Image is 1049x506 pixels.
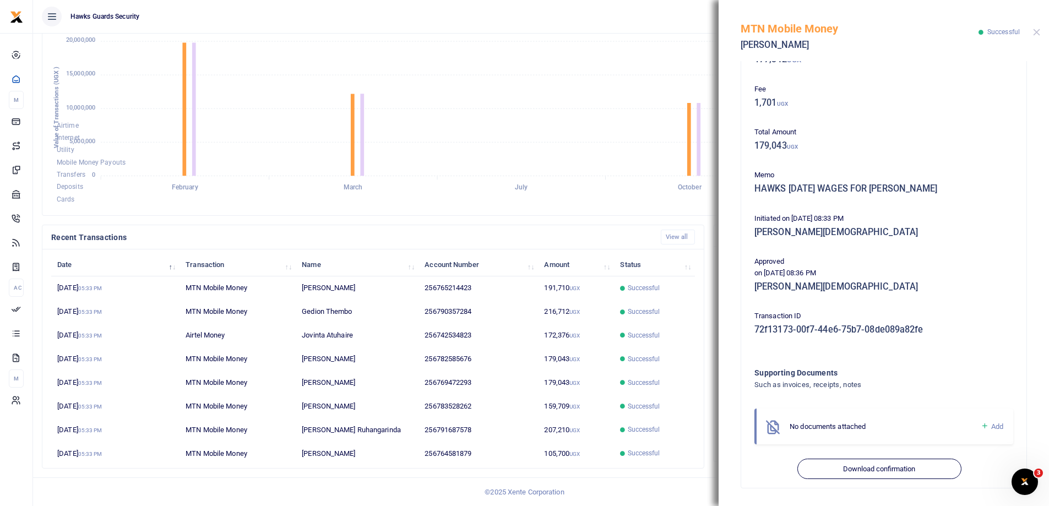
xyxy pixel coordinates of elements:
td: MTN Mobile Money [180,276,296,300]
td: [DATE] [51,395,180,418]
td: 159,709 [538,395,614,418]
td: 172,376 [538,324,614,347]
td: 256790357284 [418,300,538,324]
img: logo-small [10,10,23,24]
p: Initiated on [DATE] 08:33 PM [754,213,1013,225]
td: Gedion Thembo [296,300,418,324]
span: Successful [628,448,660,458]
span: Successful [628,354,660,364]
td: 105,700 [538,442,614,465]
td: 191,710 [538,276,614,300]
tspan: 10,000,000 [66,104,95,111]
td: 256764581879 [418,442,538,465]
td: [PERSON_NAME] [296,276,418,300]
td: MTN Mobile Money [180,395,296,418]
h5: [PERSON_NAME][DEMOGRAPHIC_DATA] [754,281,1013,292]
td: [DATE] [51,276,180,300]
td: 256782585676 [418,347,538,371]
small: UGX [569,285,580,291]
span: Internet [57,134,80,142]
td: 179,043 [538,371,614,395]
span: Airtime [57,122,79,129]
td: [PERSON_NAME] [296,371,418,395]
button: Download confirmation [797,459,961,480]
td: [PERSON_NAME] [296,395,418,418]
li: M [9,369,24,388]
td: [DATE] [51,371,180,395]
span: Successful [628,425,660,434]
tspan: October [678,184,702,192]
a: logo-small logo-large logo-large [10,12,23,20]
td: 256791687578 [418,418,538,442]
span: Deposits [57,183,83,191]
td: MTN Mobile Money [180,418,296,442]
span: No documents attached [790,422,866,431]
small: UGX [787,144,798,150]
td: 256742534823 [418,324,538,347]
span: Successful [628,330,660,340]
small: 05:33 PM [78,427,102,433]
h5: MTN Mobile Money [741,22,979,35]
small: 05:33 PM [78,356,102,362]
td: [PERSON_NAME] [296,442,418,465]
span: Utility [57,146,74,154]
h4: Supporting Documents [754,367,969,379]
td: [DATE] [51,324,180,347]
th: Transaction: activate to sort column ascending [180,253,296,276]
span: Successful [628,307,660,317]
small: UGX [569,380,580,386]
td: 256769472293 [418,371,538,395]
h4: Recent Transactions [51,231,652,243]
tspan: 20,000,000 [66,37,95,44]
small: UGX [569,356,580,362]
text: Value of Transactions (UGX ) [53,67,60,149]
p: Memo [754,170,1013,181]
p: Transaction ID [754,311,1013,322]
small: 05:33 PM [78,333,102,339]
td: [DATE] [51,300,180,324]
td: [DATE] [51,347,180,371]
span: Successful [628,283,660,293]
span: 3 [1034,469,1043,477]
td: [PERSON_NAME] [296,347,418,371]
small: UGX [569,333,580,339]
li: M [9,91,24,109]
small: UGX [777,101,788,107]
iframe: Intercom live chat [1012,469,1038,495]
tspan: 0 [92,171,95,178]
h5: 1,701 [754,97,1013,108]
span: Add [991,422,1003,431]
h5: HAWKS [DATE] WAGES FOR [PERSON_NAME] [754,183,1013,194]
tspan: 5,000,000 [69,138,95,145]
small: UGX [569,309,580,315]
span: Successful [987,28,1020,36]
small: UGX [569,404,580,410]
span: Mobile Money Payouts [57,159,126,166]
td: 207,210 [538,418,614,442]
tspan: February [172,184,198,192]
tspan: 15,000,000 [66,70,95,78]
a: View all [661,230,695,244]
small: UGX [569,427,580,433]
small: 05:33 PM [78,285,102,291]
td: [DATE] [51,418,180,442]
th: Name: activate to sort column ascending [296,253,418,276]
th: Status: activate to sort column ascending [614,253,695,276]
small: 05:33 PM [78,380,102,386]
p: Fee [754,84,1013,95]
h5: [PERSON_NAME][DEMOGRAPHIC_DATA] [754,227,1013,238]
tspan: March [344,184,363,192]
th: Date: activate to sort column descending [51,253,180,276]
td: [DATE] [51,442,180,465]
td: Airtel Money [180,324,296,347]
td: MTN Mobile Money [180,347,296,371]
small: UGX [569,451,580,457]
a: Add [981,420,1003,433]
th: Amount: activate to sort column ascending [538,253,614,276]
td: 179,043 [538,347,614,371]
td: 256765214423 [418,276,538,300]
small: 05:33 PM [78,451,102,457]
small: 05:33 PM [78,309,102,315]
span: Cards [57,195,75,203]
h5: 179,043 [754,140,1013,151]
